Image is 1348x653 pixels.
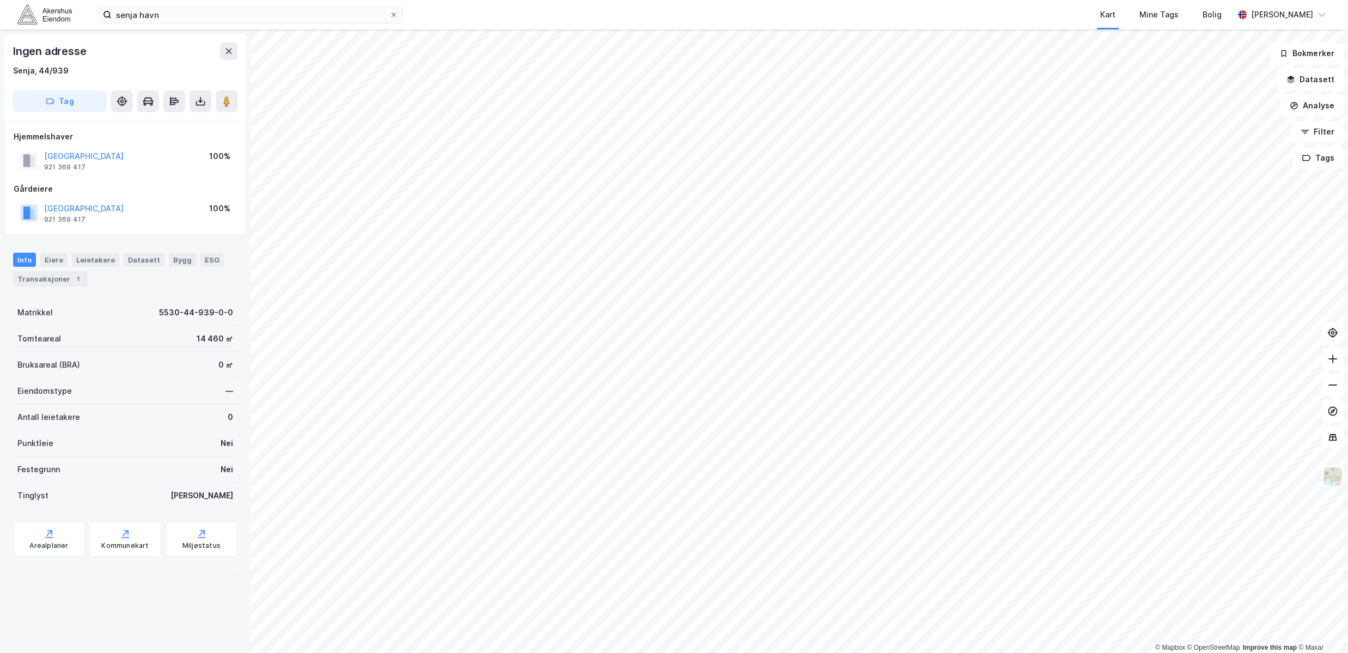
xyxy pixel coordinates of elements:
[221,463,233,476] div: Nei
[209,202,230,215] div: 100%
[44,163,86,172] div: 921 369 417
[1294,601,1348,653] iframe: Chat Widget
[218,358,233,371] div: 0 ㎡
[13,42,88,60] div: Ingen adresse
[1277,69,1344,90] button: Datasett
[1291,121,1344,143] button: Filter
[124,253,164,267] div: Datasett
[1293,147,1344,169] button: Tags
[101,541,149,550] div: Kommunekart
[197,332,233,345] div: 14 460 ㎡
[14,130,237,143] div: Hjemmelshaver
[14,182,237,196] div: Gårdeiere
[221,437,233,450] div: Nei
[13,64,69,77] div: Senja, 44/939
[169,253,196,267] div: Bygg
[1251,8,1313,21] div: [PERSON_NAME]
[17,463,60,476] div: Festegrunn
[17,489,48,502] div: Tinglyst
[200,253,224,267] div: ESG
[228,411,233,424] div: 0
[40,253,68,267] div: Eiere
[17,437,53,450] div: Punktleie
[17,385,72,398] div: Eiendomstype
[225,385,233,398] div: —
[182,541,221,550] div: Miljøstatus
[72,253,119,267] div: Leietakere
[209,150,230,163] div: 100%
[44,215,86,224] div: 921 369 417
[17,306,53,319] div: Matrikkel
[17,411,80,424] div: Antall leietakere
[1139,8,1179,21] div: Mine Tags
[17,358,80,371] div: Bruksareal (BRA)
[17,5,72,24] img: akershus-eiendom-logo.9091f326c980b4bce74ccdd9f866810c.svg
[1155,644,1185,651] a: Mapbox
[170,489,233,502] div: [PERSON_NAME]
[1294,601,1348,653] div: Kontrollprogram for chat
[1270,42,1344,64] button: Bokmerker
[72,273,83,284] div: 1
[13,253,36,267] div: Info
[13,90,107,112] button: Tag
[13,271,88,286] div: Transaksjoner
[112,7,389,23] input: Søk på adresse, matrikkel, gårdeiere, leietakere eller personer
[1322,466,1343,487] img: Z
[1243,644,1297,651] a: Improve this map
[1100,8,1115,21] div: Kart
[1187,644,1240,651] a: OpenStreetMap
[1280,95,1344,117] button: Analyse
[29,541,68,550] div: Arealplaner
[159,306,233,319] div: 5530-44-939-0-0
[1203,8,1222,21] div: Bolig
[17,332,61,345] div: Tomteareal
